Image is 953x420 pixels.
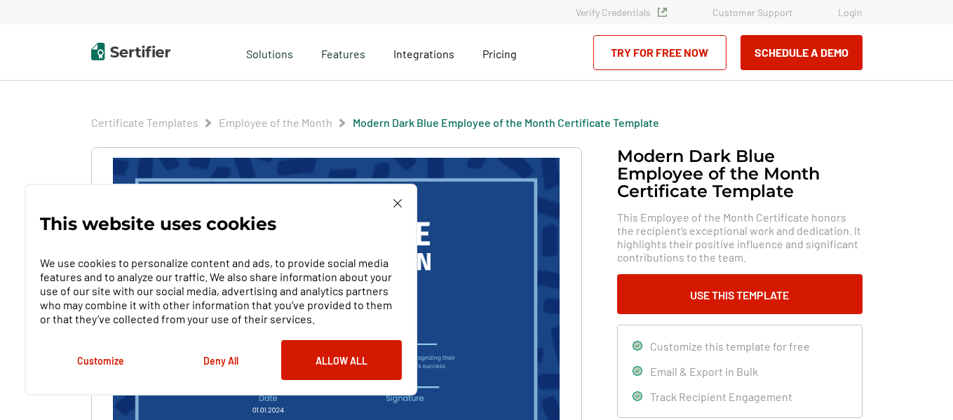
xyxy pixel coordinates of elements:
[321,43,365,61] span: Features
[40,256,402,326] p: We use cookies to personalize content and ads, to provide social media features and to analyze ou...
[91,43,170,60] img: Sertifier | Digital Credentialing Platform
[393,47,454,60] span: Integrations
[883,353,953,420] iframe: Chat Widget
[650,339,810,353] span: Customize this template for free
[161,340,281,380] button: Deny All
[617,210,863,264] span: This Employee of the Month Certificate honors the recipient’s exceptional work and dedication. It...
[40,340,161,380] button: Customize
[219,116,332,129] a: Employee of the Month
[281,340,402,380] button: Allow All
[91,116,659,130] div: Breadcrumb
[650,365,758,378] span: Email & Export in Bulk
[482,47,517,60] span: Pricing
[40,217,276,231] p: This website uses cookies
[658,8,667,17] img: Verified
[593,35,726,70] a: Try for Free Now
[741,35,863,70] button: Schedule a Demo
[91,116,198,130] span: Certificate Templates
[246,43,293,61] span: Solutions
[353,116,659,129] a: Modern Dark Blue Employee of the Month Certificate Template
[393,43,454,61] a: Integrations
[617,274,863,314] button: Use This Template
[712,6,792,18] a: Customer Support
[353,116,659,130] span: Modern Dark Blue Employee of the Month Certificate Template
[482,43,517,61] a: Pricing
[838,6,863,18] a: Login
[617,147,863,200] h1: Modern Dark Blue Employee of the Month Certificate Template
[650,390,792,403] span: Track Recipient Engagement
[576,6,667,18] a: Verify Credentials
[393,199,402,208] img: Cookie Popup Close
[219,116,332,130] span: Employee of the Month
[91,116,198,129] a: Certificate Templates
